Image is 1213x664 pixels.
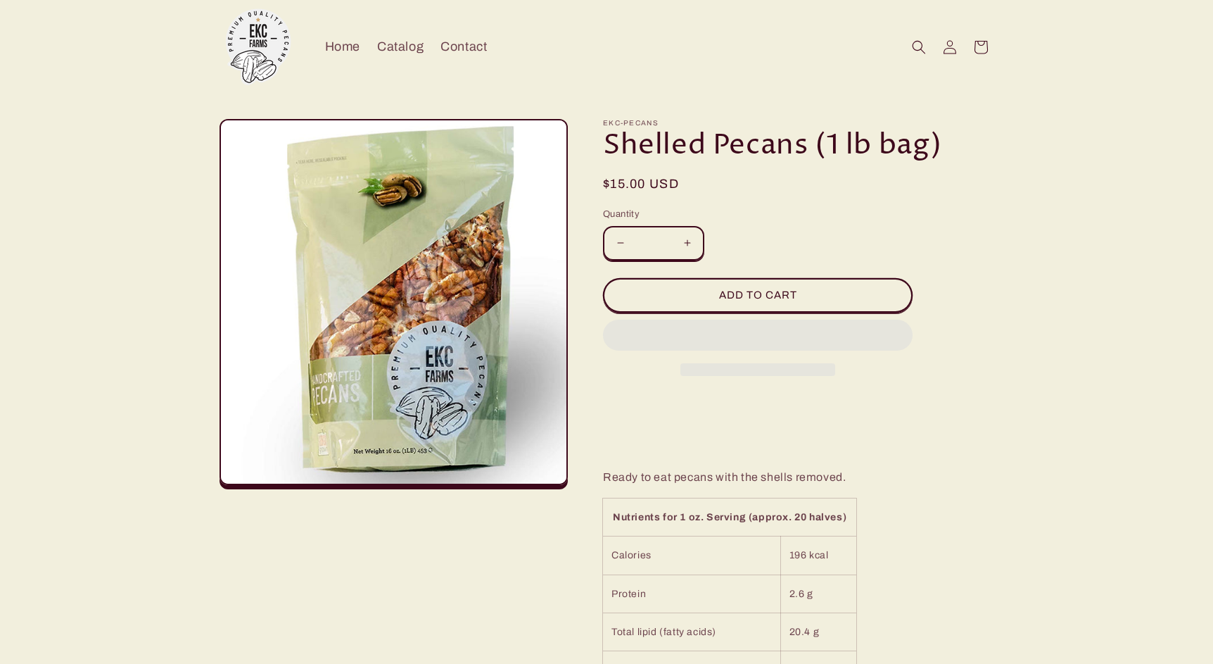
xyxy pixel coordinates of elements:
[432,30,495,63] a: Contact
[780,575,856,613] td: 2.6 g
[215,3,303,91] a: EKC Pecans
[749,512,846,522] strong: (approx. 20 halves)
[377,39,424,55] span: Catalog
[369,30,432,63] a: Catalog
[603,575,780,613] td: Protein
[613,512,746,522] strong: Nutrients for 1 oz. Serving
[603,468,993,488] p: Ready to eat pecans with the shells removed.
[317,30,369,63] a: Home
[325,39,360,55] span: Home
[903,32,934,63] summary: Search
[603,613,780,651] td: Total lipid (fatty acids)
[220,8,297,86] img: EKC Pecans
[603,208,913,222] label: Quantity
[780,537,856,575] td: 196 kcal
[220,119,568,489] media-gallery: Gallery Viewer
[780,613,856,651] td: 20.4 g
[603,537,780,575] td: Calories
[440,39,487,55] span: Contact
[603,127,993,164] h1: Shelled Pecans (1 lb bag)
[603,119,993,127] p: ekc-pecans
[603,175,679,194] span: $15.00 USD
[603,278,913,313] button: Add to cart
